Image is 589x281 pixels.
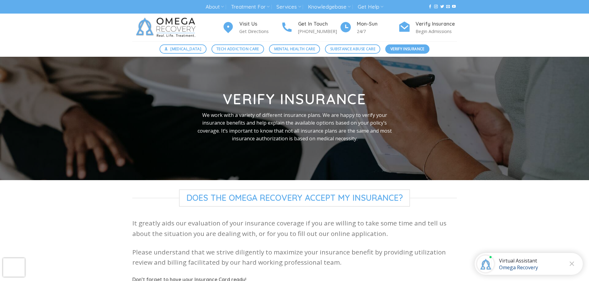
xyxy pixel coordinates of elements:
[358,1,383,13] a: Get Help
[446,5,450,9] a: Send us an email
[206,1,224,13] a: About
[132,247,457,268] p: Please understand that we strive diligently to maximize your insurance benefit by providing utili...
[222,20,281,35] a: Visit Us Get Directions
[239,28,281,35] p: Get Directions
[398,20,457,35] a: Verify Insurance Begin Admissions
[216,46,259,52] span: Tech Addiction Care
[231,1,270,13] a: Treatment For
[179,189,410,207] span: Does The Omega Recovery Accept My Insurance?
[269,44,320,54] a: Mental Health Care
[385,44,429,54] a: Verify Insurance
[416,20,457,28] h4: Verify Insurance
[274,46,315,52] span: Mental Health Care
[357,20,398,28] h4: Mon-Sun
[452,5,456,9] a: Follow on YouTube
[194,111,395,143] p: We work with a variety of different insurance plans. We are happy to verify your insurance benefi...
[391,46,425,52] span: Verify Insurance
[308,1,351,13] a: Knowledgebase
[170,46,201,52] span: [MEDICAL_DATA]
[330,46,375,52] span: Substance Abuse Care
[239,20,281,28] h4: Visit Us
[160,44,207,54] a: [MEDICAL_DATA]
[132,14,202,41] img: Omega Recovery
[298,28,339,35] p: [PHONE_NUMBER]
[223,90,366,108] strong: Verify Insurance
[276,1,301,13] a: Services
[428,5,432,9] a: Follow on Facebook
[325,44,380,54] a: Substance Abuse Care
[357,28,398,35] p: 24/7
[440,5,444,9] a: Follow on Twitter
[416,28,457,35] p: Begin Admissions
[211,44,264,54] a: Tech Addiction Care
[132,218,457,239] p: It greatly aids our evaluation of your insurance coverage if you are willing to take some time an...
[281,20,339,35] a: Get In Touch [PHONE_NUMBER]
[298,20,339,28] h4: Get In Touch
[434,5,438,9] a: Follow on Instagram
